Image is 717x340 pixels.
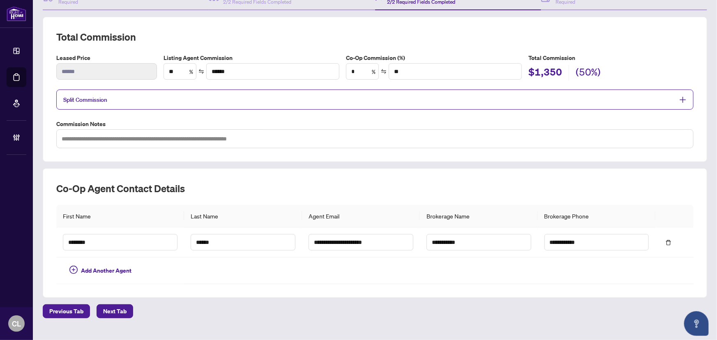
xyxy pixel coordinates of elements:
[381,69,387,74] span: swap
[81,266,131,275] span: Add Another Agent
[56,182,694,195] h2: Co-op Agent Contact Details
[576,65,601,81] h2: (50%)
[528,65,562,81] h2: $1,350
[69,266,78,274] span: plus-circle
[63,96,107,103] span: Split Commission
[198,69,204,74] span: swap
[97,304,133,318] button: Next Tab
[12,318,21,329] span: CL
[164,53,339,62] label: Listing Agent Commission
[56,119,694,129] label: Commission Notes
[666,240,671,246] span: delete
[43,304,90,318] button: Previous Tab
[302,205,420,227] th: Agent Email
[684,311,709,336] button: Open asap
[56,90,694,110] div: Split Commission
[420,205,538,227] th: Brokerage Name
[538,205,656,227] th: Brokerage Phone
[63,264,138,277] button: Add Another Agent
[56,53,157,62] label: Leased Price
[528,53,694,62] h5: Total Commission
[7,6,26,21] img: logo
[679,96,687,103] span: plus
[56,205,184,227] th: First Name
[49,305,83,318] span: Previous Tab
[56,30,694,44] h2: Total Commission
[184,205,302,227] th: Last Name
[346,53,522,62] label: Co-Op Commission (%)
[103,305,127,318] span: Next Tab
